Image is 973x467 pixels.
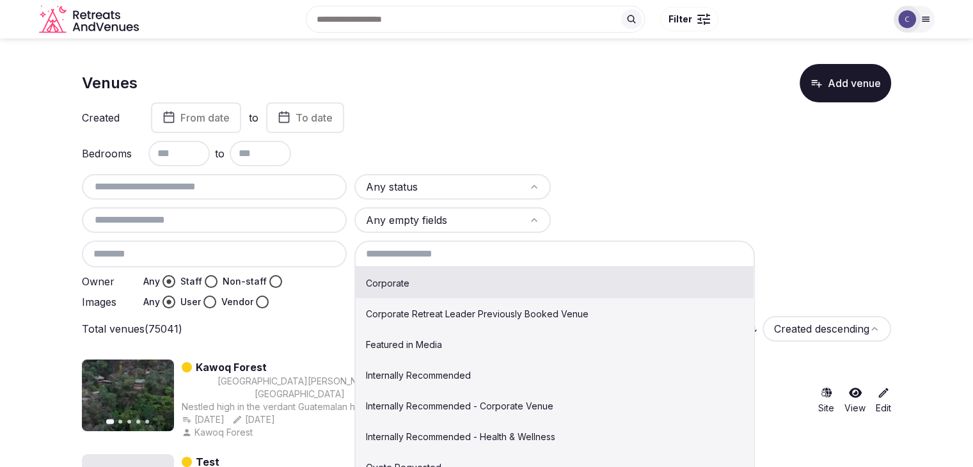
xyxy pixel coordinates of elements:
label: Bedrooms [82,148,133,159]
button: To date [266,102,344,133]
a: Visit the homepage [39,5,141,34]
img: Featured image for Kawoq Forest [82,360,174,431]
button: [DATE] [182,413,225,426]
span: Filter [668,13,692,26]
a: Edit [876,386,891,415]
h1: Venues [82,72,138,94]
button: Kawoq Forest [182,426,255,439]
button: [GEOGRAPHIC_DATA][PERSON_NAME], [GEOGRAPHIC_DATA] [182,375,418,400]
span: Corporate Retreat Leader Previously Booked Venue [366,308,589,319]
span: Featured in Media [366,339,442,350]
button: Add venue [800,64,891,102]
label: Staff [180,275,202,288]
label: Created [82,113,133,123]
span: From date [180,111,230,124]
a: Site [818,386,834,415]
svg: Retreats and Venues company logo [39,5,141,34]
button: Filter [660,7,718,31]
label: Non-staff [223,275,267,288]
button: From date [151,102,241,133]
button: Go to slide 4 [136,420,140,423]
a: Kawoq Forest [196,360,267,375]
label: Any [143,296,160,308]
button: [DATE] [232,413,275,426]
button: Go to slide 2 [118,420,122,423]
p: Total venues (75041) [82,322,182,336]
span: Internally Recommended - Corporate Venue [366,400,553,411]
label: User [180,296,201,308]
span: Internally Recommended - Health & Wellness [366,431,555,442]
span: to [215,146,225,161]
span: To date [296,111,333,124]
button: Go to slide 5 [145,420,149,423]
div: Nestled high in the verdant Guatemalan highlands above [GEOGRAPHIC_DATA][PERSON_NAME], [GEOGRAPHI... [182,400,418,413]
button: Go to slide 1 [106,420,115,425]
label: to [249,111,258,125]
span: Corporate [366,278,409,289]
label: Vendor [221,296,253,308]
span: Internally Recommended [366,370,471,381]
a: View [844,386,866,415]
label: Owner [82,276,133,287]
label: Any [143,275,160,288]
label: Images [82,297,133,307]
button: Go to slide 3 [127,420,131,423]
img: Catherine Mesina [898,10,916,28]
